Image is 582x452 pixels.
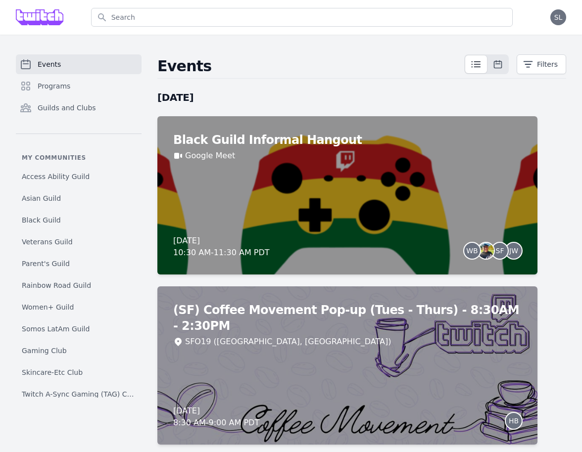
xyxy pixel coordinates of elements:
[22,302,74,312] span: Women+ Guild
[173,132,522,148] h2: Black Guild Informal Hangout
[22,367,83,377] span: Skincare-Etc Club
[554,14,563,21] span: SL
[22,215,61,225] span: Black Guild
[550,9,566,25] button: SL
[157,286,537,445] a: (SF) Coffee Movement Pop-up (Tues - Thurs) - 8:30AM - 2:30PMSFO19 ([GEOGRAPHIC_DATA], [GEOGRAPHIC...
[38,103,96,113] span: Guilds and Clubs
[496,247,504,254] span: SF
[173,405,259,429] div: [DATE] 8:30 AM - 9:00 AM PDT
[91,8,513,27] input: Search
[16,233,142,251] a: Veterans Guild
[517,54,566,74] button: Filters
[16,363,142,381] a: Skincare-Etc Club
[173,235,270,259] div: [DATE] 10:30 AM - 11:30 AM PDT
[185,150,235,162] a: Google Meet
[16,168,142,185] a: Access Ability Guild
[16,211,142,229] a: Black Guild
[16,154,142,162] p: My communities
[16,98,142,118] a: Guilds and Clubs
[22,346,67,356] span: Gaming Club
[16,320,142,338] a: Somos LatAm Guild
[22,259,70,269] span: Parent's Guild
[22,324,90,334] span: Somos LatAm Guild
[16,276,142,294] a: Rainbow Road Guild
[185,336,391,348] div: SFO19 ([GEOGRAPHIC_DATA], [GEOGRAPHIC_DATA])
[466,247,478,254] span: WB
[22,280,91,290] span: Rainbow Road Guild
[16,76,142,96] a: Programs
[22,389,136,399] span: Twitch A-Sync Gaming (TAG) Club
[16,54,142,74] a: Events
[16,298,142,316] a: Women+ Guild
[22,193,61,203] span: Asian Guild
[16,385,142,403] a: Twitch A-Sync Gaming (TAG) Club
[509,247,518,254] span: JW
[16,189,142,207] a: Asian Guild
[16,54,142,398] nav: Sidebar
[38,59,61,69] span: Events
[509,417,519,424] span: HB
[16,342,142,360] a: Gaming Club
[38,81,70,91] span: Programs
[173,302,522,334] h2: (SF) Coffee Movement Pop-up (Tues - Thurs) - 8:30AM - 2:30PM
[22,172,90,181] span: Access Ability Guild
[157,116,537,274] a: Black Guild Informal HangoutGoogle Meet[DATE]10:30 AM-11:30 AM PDTWBSFJW
[22,237,73,247] span: Veterans Guild
[157,57,464,75] h2: Events
[16,9,63,25] img: Grove
[16,255,142,272] a: Parent's Guild
[157,90,537,104] h2: [DATE]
